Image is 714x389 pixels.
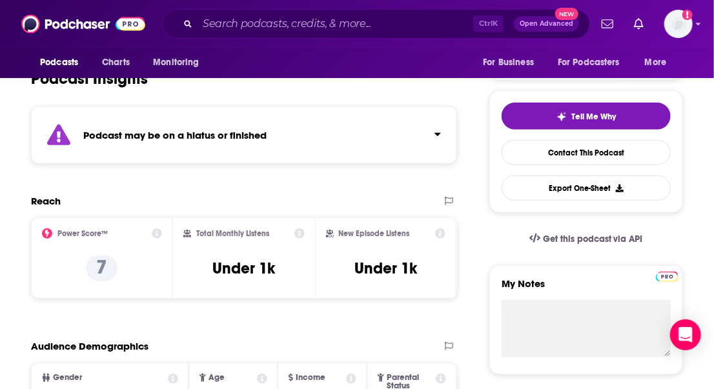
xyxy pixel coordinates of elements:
[519,223,653,255] a: Get this podcast via API
[296,374,325,382] span: Income
[31,50,95,75] button: open menu
[474,50,550,75] button: open menu
[664,10,693,38] button: Show profile menu
[514,16,579,32] button: Open AdvancedNew
[682,10,693,20] svg: Add a profile image
[31,195,61,207] h2: Reach
[473,15,504,32] span: Ctrl K
[556,112,567,122] img: tell me why sparkle
[31,340,148,352] h2: Audience Demographics
[339,229,410,238] h2: New Episode Listens
[502,175,671,201] button: Export One-Sheet
[558,54,620,72] span: For Podcasters
[57,229,108,238] h2: Power Score™
[354,259,417,278] h3: Under 1k
[86,255,117,281] p: 7
[555,8,578,20] span: New
[144,50,216,75] button: open menu
[153,54,199,72] span: Monitoring
[209,374,225,382] span: Age
[502,140,671,165] a: Contact This Podcast
[636,50,683,75] button: open menu
[597,13,618,35] a: Show notifications dropdown
[102,54,130,72] span: Charts
[670,319,701,350] div: Open Intercom Messenger
[31,69,148,88] h1: Podcast Insights
[40,54,78,72] span: Podcasts
[656,272,678,282] img: Podchaser Pro
[483,54,534,72] span: For Business
[629,13,649,35] a: Show notifications dropdown
[162,9,590,39] div: Search podcasts, credits, & more...
[94,50,138,75] a: Charts
[21,12,145,36] img: Podchaser - Follow, Share and Rate Podcasts
[543,234,643,244] span: Get this podcast via API
[83,129,267,141] strong: Podcast may be on a hiatus or finished
[645,54,667,72] span: More
[31,106,457,164] section: Click to expand status details
[212,259,275,278] h3: Under 1k
[656,270,678,282] a: Pro website
[572,112,617,122] span: Tell Me Why
[196,229,269,238] h2: Total Monthly Listens
[198,14,473,34] input: Search podcasts, credits, & more...
[53,374,82,382] span: Gender
[520,21,573,27] span: Open Advanced
[664,10,693,38] span: Logged in as eringalloway
[502,277,671,300] label: My Notes
[664,10,693,38] img: User Profile
[502,103,671,130] button: tell me why sparkleTell Me Why
[549,50,638,75] button: open menu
